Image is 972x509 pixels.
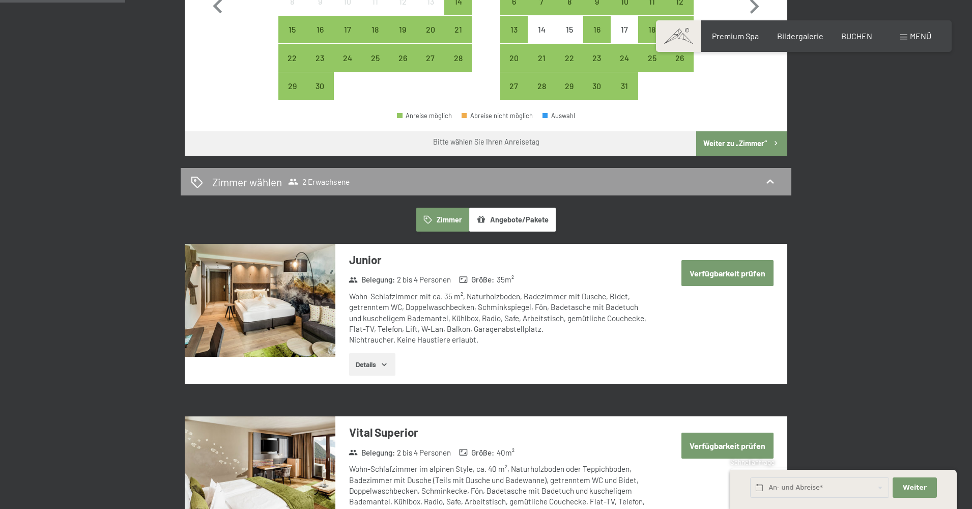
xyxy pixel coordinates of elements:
[893,477,936,498] button: Weiter
[361,44,389,71] div: Thu Sep 25 2025
[583,44,611,71] div: Anreise möglich
[349,274,395,285] strong: Belegung :
[389,16,416,43] div: Anreise möglich
[611,16,638,43] div: Fri Oct 17 2025
[361,16,389,43] div: Thu Sep 18 2025
[501,82,527,107] div: 27
[612,25,637,51] div: 17
[397,447,451,458] span: 2 bis 4 Personen
[638,44,666,71] div: Sat Oct 25 2025
[416,208,469,231] button: Zimmer
[639,25,665,51] div: 18
[288,177,350,187] span: 2 Erwachsene
[556,82,582,107] div: 29
[555,44,583,71] div: Wed Oct 22 2025
[501,54,527,79] div: 20
[349,425,652,440] h3: Vital Superior
[334,44,361,71] div: Anreise möglich
[307,82,332,107] div: 30
[528,72,555,100] div: Tue Oct 28 2025
[529,82,554,107] div: 28
[612,82,637,107] div: 31
[500,16,528,43] div: Mon Oct 13 2025
[349,252,652,268] h3: Junior
[556,25,582,51] div: 15
[417,16,444,43] div: Anreise möglich
[390,54,415,79] div: 26
[334,16,361,43] div: Wed Sep 17 2025
[334,16,361,43] div: Anreise möglich
[583,16,611,43] div: Thu Oct 16 2025
[841,31,872,41] span: BUCHEN
[639,54,665,79] div: 25
[417,16,444,43] div: Sat Sep 20 2025
[712,31,759,41] a: Premium Spa
[389,44,416,71] div: Anreise möglich
[185,244,335,357] img: mss_renderimg.php
[528,16,555,43] div: Anreise nicht möglich
[638,44,666,71] div: Anreise möglich
[584,25,610,51] div: 16
[306,44,333,71] div: Anreise möglich
[306,72,333,100] div: Tue Sep 30 2025
[612,54,637,79] div: 24
[397,112,452,119] div: Anreise möglich
[306,16,333,43] div: Tue Sep 16 2025
[667,54,693,79] div: 26
[278,72,306,100] div: Mon Sep 29 2025
[278,16,306,43] div: Anreise möglich
[307,54,332,79] div: 23
[307,25,332,51] div: 16
[444,44,472,71] div: Anreise möglich
[361,44,389,71] div: Anreise möglich
[528,44,555,71] div: Tue Oct 21 2025
[389,44,416,71] div: Fri Sep 26 2025
[681,433,774,459] button: Verfügbarkeit prüfen
[500,16,528,43] div: Anreise möglich
[584,54,610,79] div: 23
[528,16,555,43] div: Tue Oct 14 2025
[730,458,775,466] span: Schnellanfrage
[279,25,305,51] div: 15
[611,44,638,71] div: Anreise möglich
[555,72,583,100] div: Wed Oct 29 2025
[462,112,533,119] div: Abreise nicht möglich
[361,16,389,43] div: Anreise möglich
[611,44,638,71] div: Fri Oct 24 2025
[497,447,514,458] span: 40 m²
[306,16,333,43] div: Anreise möglich
[666,44,694,71] div: Anreise möglich
[611,16,638,43] div: Anreise nicht möglich
[583,44,611,71] div: Thu Oct 23 2025
[459,447,495,458] strong: Größe :
[335,25,360,51] div: 17
[638,16,666,43] div: Anreise möglich
[335,54,360,79] div: 24
[459,274,495,285] strong: Größe :
[666,16,694,43] div: Anreise möglich
[334,44,361,71] div: Wed Sep 24 2025
[279,82,305,107] div: 29
[278,44,306,71] div: Mon Sep 22 2025
[362,54,388,79] div: 25
[696,131,787,156] button: Weiter zu „Zimmer“
[418,54,443,79] div: 27
[362,25,388,51] div: 18
[666,44,694,71] div: Sun Oct 26 2025
[444,16,472,43] div: Anreise möglich
[910,31,931,41] span: Menü
[306,44,333,71] div: Tue Sep 23 2025
[469,208,556,231] button: Angebote/Pakete
[500,72,528,100] div: Mon Oct 27 2025
[433,137,539,147] div: Bitte wählen Sie Ihren Anreisetag
[417,44,444,71] div: Sat Sep 27 2025
[418,25,443,51] div: 20
[500,72,528,100] div: Anreise möglich
[500,44,528,71] div: Anreise möglich
[555,16,583,43] div: Wed Oct 15 2025
[583,72,611,100] div: Anreise möglich
[528,44,555,71] div: Anreise möglich
[777,31,823,41] a: Bildergalerie
[611,72,638,100] div: Anreise möglich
